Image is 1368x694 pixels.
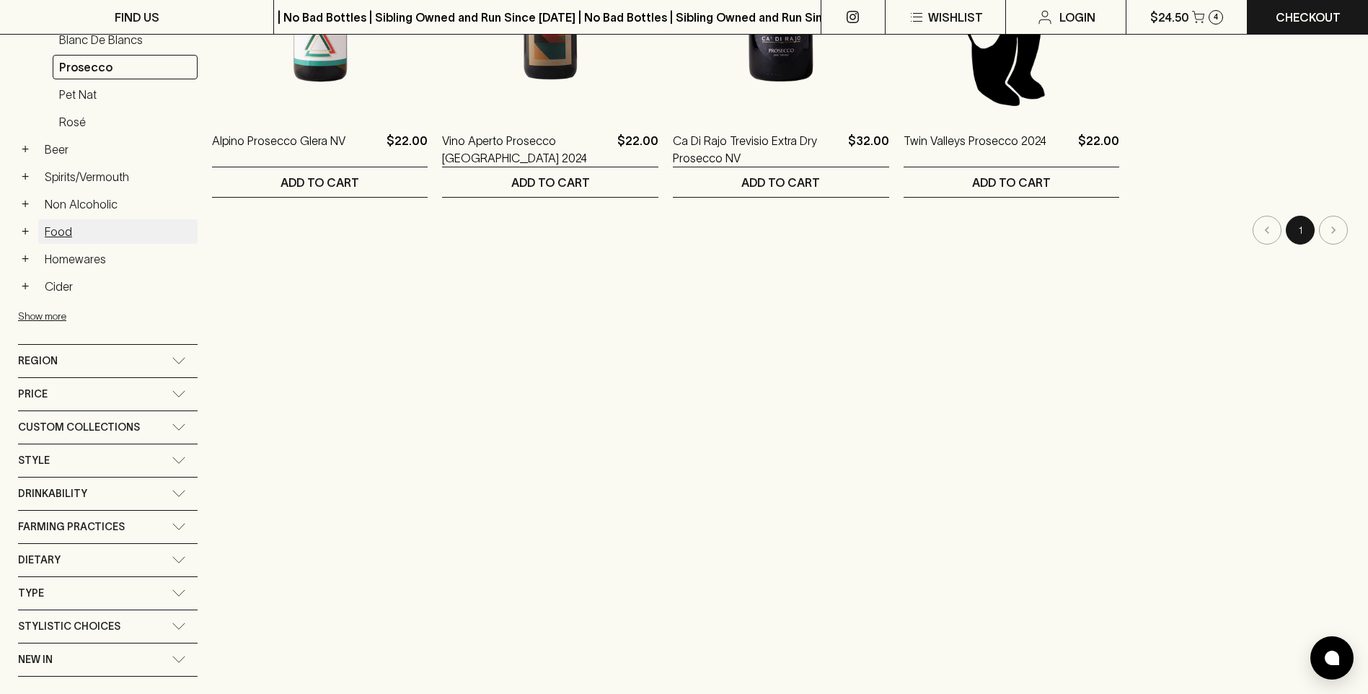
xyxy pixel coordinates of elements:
[904,167,1120,197] button: ADD TO CART
[38,274,198,299] a: Cider
[387,132,428,167] p: $22.00
[18,411,198,444] div: Custom Collections
[673,167,889,197] button: ADD TO CART
[673,132,842,167] a: Ca Di Rajo Trevisio Extra Dry Prosecco NV
[1059,9,1095,26] p: Login
[18,385,48,403] span: Price
[18,224,32,239] button: +
[18,142,32,157] button: +
[904,132,1046,167] a: Twin Valleys Prosecco 2024
[18,584,44,602] span: Type
[38,219,198,244] a: Food
[1325,651,1339,665] img: bubble-icon
[18,170,32,184] button: +
[617,132,658,167] p: $22.00
[18,279,32,294] button: +
[18,302,207,331] button: Show more
[18,511,198,543] div: Farming Practices
[18,610,198,643] div: Stylistic Choices
[18,478,198,510] div: Drinkability
[1286,216,1315,245] button: page 1
[1214,13,1218,21] p: 4
[18,345,198,377] div: Region
[18,197,32,211] button: +
[741,174,820,191] p: ADD TO CART
[18,418,140,436] span: Custom Collections
[18,577,198,610] div: Type
[38,247,198,271] a: Homewares
[53,55,198,79] a: Prosecco
[18,485,87,503] span: Drinkability
[115,9,159,26] p: FIND US
[18,651,53,669] span: New In
[281,174,359,191] p: ADD TO CART
[18,452,50,470] span: Style
[1276,9,1341,26] p: Checkout
[18,252,32,266] button: +
[212,132,345,167] a: Alpino Prosecco Glera NV
[18,378,198,410] div: Price
[18,352,58,370] span: Region
[212,167,428,197] button: ADD TO CART
[18,644,198,676] div: New In
[1078,132,1119,167] p: $22.00
[18,618,120,636] span: Stylistic Choices
[18,518,125,536] span: Farming Practices
[38,192,198,216] a: Non Alcoholic
[928,9,983,26] p: Wishlist
[18,444,198,477] div: Style
[38,137,198,162] a: Beer
[511,174,590,191] p: ADD TO CART
[53,110,198,134] a: Rosé
[972,174,1051,191] p: ADD TO CART
[18,551,61,569] span: Dietary
[442,132,612,167] a: Vino Aperto Prosecco [GEOGRAPHIC_DATA] 2024
[18,544,198,576] div: Dietary
[38,164,198,189] a: Spirits/Vermouth
[442,167,658,197] button: ADD TO CART
[1150,9,1189,26] p: $24.50
[212,216,1350,245] nav: pagination navigation
[848,132,889,167] p: $32.00
[53,27,198,52] a: Blanc de Blancs
[53,82,198,107] a: Pet Nat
